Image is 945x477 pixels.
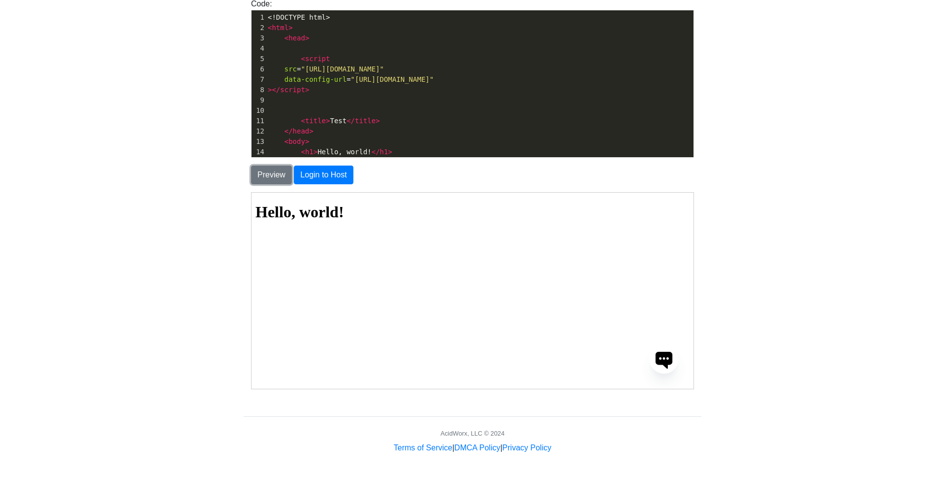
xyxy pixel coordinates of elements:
div: 1 [252,12,266,23]
span: <!DOCTYPE html> [268,13,330,21]
span: > [305,86,309,94]
span: Hello, world! [268,148,392,156]
div: AcidWorx, LLC © 2024 [441,429,504,438]
div: 5 [252,54,266,64]
div: 6 [252,64,266,74]
a: DMCA Policy [454,443,500,452]
span: = [268,75,434,83]
span: < [301,148,305,156]
span: data-config-url [284,75,346,83]
span: "[URL][DOMAIN_NAME]" [301,65,384,73]
span: < [284,34,288,42]
div: 9 [252,95,266,105]
div: 10 [252,105,266,116]
span: head [293,127,310,135]
span: > [388,148,392,156]
button: Preview [251,166,292,184]
span: > [314,148,317,156]
span: = [268,65,384,73]
div: 4 [252,43,266,54]
span: title [355,117,376,125]
span: > [376,117,379,125]
button: Login to Host [294,166,353,184]
span: script [305,55,330,63]
span: "[URL][DOMAIN_NAME]" [351,75,434,83]
div: 12 [252,126,266,136]
span: < [301,55,305,63]
span: script [280,86,305,94]
div: 11 [252,116,266,126]
span: < [284,137,288,145]
span: head [288,34,305,42]
span: body [288,137,305,145]
div: 7 [252,74,266,85]
div: 3 [252,33,266,43]
span: src [284,65,297,73]
div: | | [394,442,551,454]
span: </ [346,117,355,125]
span: < [268,24,272,32]
span: > [305,34,309,42]
span: Test [268,117,380,125]
h1: Hello, world! [4,10,438,29]
span: > [326,117,330,125]
span: </ [372,148,380,156]
span: h1 [380,148,388,156]
span: title [305,117,326,125]
span: h1 [305,148,314,156]
a: Privacy Policy [503,443,552,452]
span: > [288,24,292,32]
span: </ [284,127,293,135]
div: 2 [252,23,266,33]
span: > [309,127,313,135]
a: Terms of Service [394,443,452,452]
div: 13 [252,136,266,147]
div: 14 [252,147,266,157]
span: ></ [268,86,280,94]
div: 8 [252,85,266,95]
span: html [272,24,288,32]
span: < [301,117,305,125]
span: > [305,137,309,145]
